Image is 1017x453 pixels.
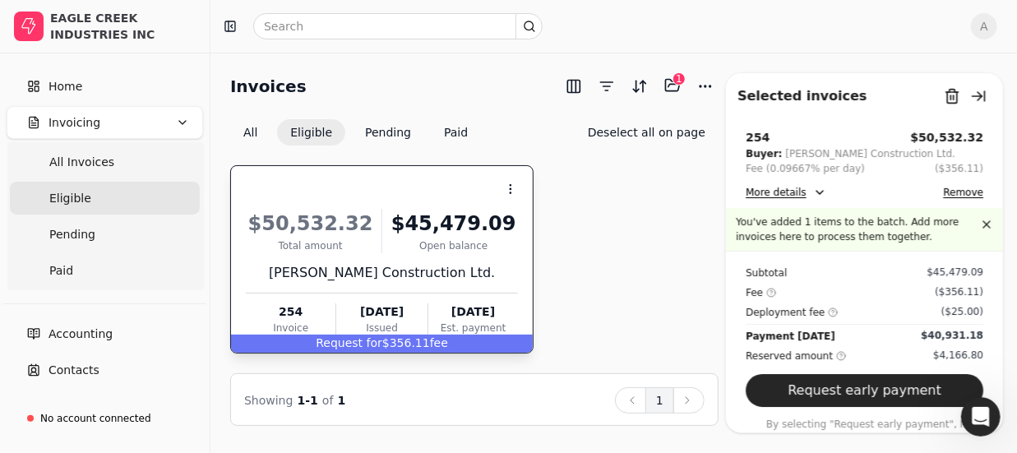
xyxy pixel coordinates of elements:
a: Settings [7,390,203,423]
button: Eligible [277,119,345,146]
a: Home [7,70,203,103]
a: No account connected [7,404,203,433]
a: Eligible [10,182,200,215]
div: Payment [DATE] [746,328,835,344]
div: ($25.00) [941,304,983,319]
button: ($356.11) [935,161,983,176]
button: Pending [352,119,424,146]
a: Pending [10,218,200,251]
div: $45,479.09 [389,209,518,238]
button: Paid [431,119,481,146]
button: $50,532.32 [910,129,983,146]
button: Batch (1) [659,72,686,99]
div: [DATE] [336,303,427,321]
span: 1 [338,394,346,407]
a: Paid [10,254,200,287]
div: Fee [746,284,776,301]
button: More [692,73,719,99]
div: Fee (0.09667% per day) [746,161,865,176]
button: All [230,119,270,146]
button: Request early payment [746,374,983,407]
div: Est. payment [428,321,518,335]
button: Invoicing [7,106,203,139]
button: More details [746,183,826,202]
div: Reserved amount [746,348,846,364]
span: Request for [316,336,382,349]
span: All Invoices [49,154,114,171]
div: Invoice [246,321,335,335]
span: Invoicing [49,114,100,132]
button: Remove [943,183,983,202]
h2: Invoices [230,73,307,99]
div: Subtotal [746,265,787,281]
span: of [322,394,334,407]
div: $4,166.80 [933,348,983,363]
div: [DATE] [428,303,518,321]
a: All Invoices [10,146,200,178]
div: $50,532.32 [246,209,375,238]
div: 254 [246,303,335,321]
div: Deployment fee [746,304,838,321]
div: 1 [673,72,686,86]
div: Buyer: [746,146,782,161]
div: $356.11 [231,335,533,353]
span: Pending [49,226,95,243]
span: fee [430,336,448,349]
button: 1 [645,387,674,414]
div: $40,931.18 [921,328,983,343]
span: Accounting [49,326,113,343]
div: Total amount [246,238,375,253]
a: Contacts [7,354,203,386]
div: Invoice filter options [230,119,481,146]
input: Search [253,13,543,39]
div: EAGLE CREEK INDUSTRIES INC [50,10,196,43]
span: Eligible [49,190,91,207]
p: You've added 1 items to the batch. Add more invoices here to process them together. [736,215,977,244]
span: Showing [244,394,293,407]
span: Paid [49,262,73,280]
div: 254 [746,129,770,146]
div: [PERSON_NAME] Construction Ltd. [785,146,955,161]
div: Open balance [389,238,518,253]
button: Deselect all on page [575,119,719,146]
div: No account connected [40,411,151,426]
span: 1 - 1 [298,394,318,407]
button: Sort [626,73,653,99]
iframe: Intercom live chat [961,397,1001,437]
button: A [971,13,997,39]
div: $45,479.09 [927,265,983,280]
span: Contacts [49,362,99,379]
div: [PERSON_NAME] Construction Ltd. [246,263,518,283]
div: Selected invoices [737,86,867,106]
div: ($356.11) [935,284,983,299]
div: Issued [336,321,427,335]
span: Home [49,78,82,95]
a: Accounting [7,317,203,350]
